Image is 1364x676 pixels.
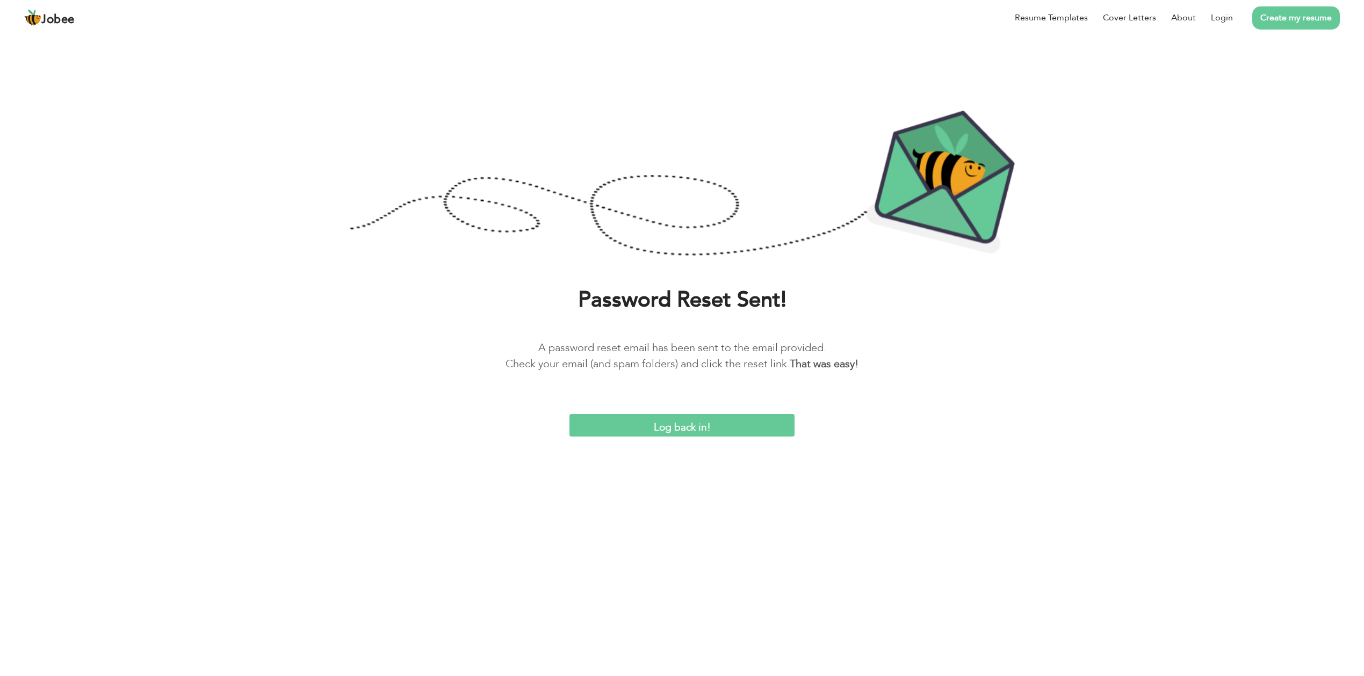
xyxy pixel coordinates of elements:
[1103,11,1156,24] a: Cover Letters
[569,414,794,437] input: Log back in!
[24,9,41,26] img: jobee.io
[1015,11,1088,24] a: Resume Templates
[16,340,1348,372] p: A password reset email has been sent to the email provided. Check your email (and spam folders) a...
[1252,6,1340,30] a: Create my resume
[1171,11,1196,24] a: About
[24,9,75,26] a: Jobee
[1211,11,1233,24] a: Login
[790,357,858,371] b: That was easy!
[349,110,1015,260] img: Password-Reset-Confirmation.png
[16,286,1348,314] h1: Password Reset Sent!
[41,14,75,26] span: Jobee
